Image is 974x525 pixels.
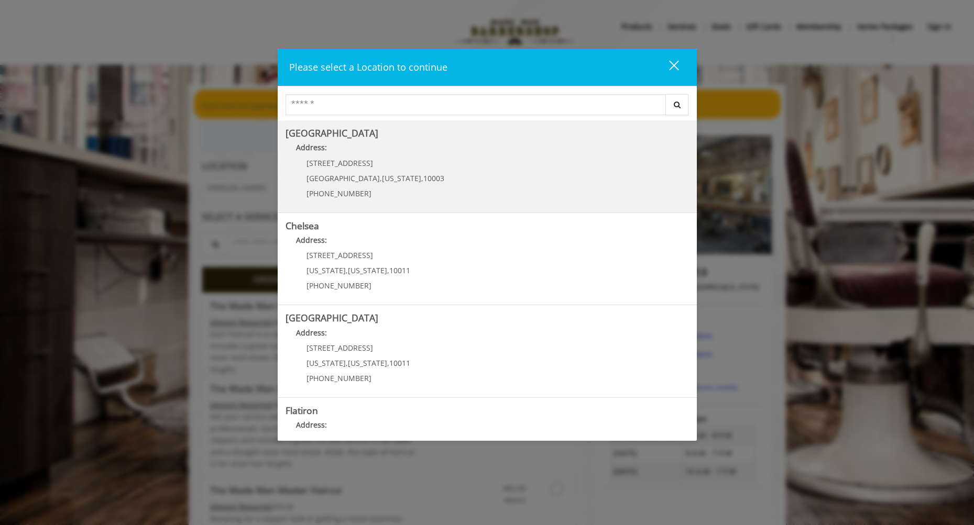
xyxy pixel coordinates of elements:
span: , [380,173,382,183]
span: [US_STATE] [307,358,346,368]
b: Address: [296,235,327,245]
span: , [346,358,348,368]
span: , [421,173,423,183]
b: Chelsea [286,219,319,232]
b: [GEOGRAPHIC_DATA] [286,127,378,139]
div: close dialog [657,60,678,75]
span: [US_STATE] [382,173,421,183]
span: , [387,265,389,275]
span: 10011 [389,265,410,275]
span: [PHONE_NUMBER] [307,373,371,383]
div: Center Select [286,94,689,120]
span: [US_STATE] [348,265,387,275]
input: Search Center [286,94,666,115]
span: [GEOGRAPHIC_DATA] [307,173,380,183]
span: , [387,358,389,368]
span: [STREET_ADDRESS] [307,250,373,260]
span: [STREET_ADDRESS] [307,158,373,168]
b: Address: [296,142,327,152]
span: [STREET_ADDRESS] [307,343,373,353]
b: Address: [296,420,327,430]
span: Please select a Location to continue [289,61,447,73]
span: 10011 [389,358,410,368]
b: Address: [296,328,327,338]
span: [US_STATE] [307,265,346,275]
i: Search button [671,101,683,108]
span: [PHONE_NUMBER] [307,188,371,198]
span: , [346,265,348,275]
span: [US_STATE] [348,358,387,368]
b: [GEOGRAPHIC_DATA] [286,311,378,324]
span: 10003 [423,173,444,183]
b: Flatiron [286,404,318,417]
span: [PHONE_NUMBER] [307,281,371,291]
button: close dialog [650,57,685,78]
